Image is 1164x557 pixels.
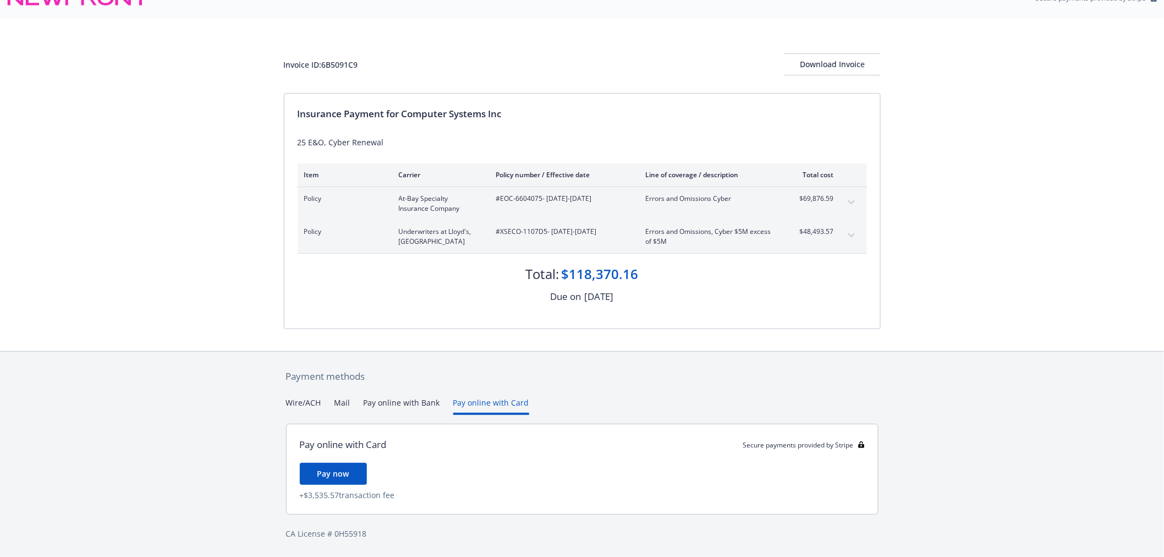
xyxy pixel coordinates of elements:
[399,194,479,214] span: At-Bay Specialty Insurance Company
[399,170,479,179] div: Carrier
[304,194,381,204] span: Policy
[399,227,479,247] span: Underwriters at Lloyd's, [GEOGRAPHIC_DATA]
[284,59,358,70] div: Invoice ID: 6B5091C9
[551,290,581,304] div: Due on
[364,397,440,415] button: Pay online with Bank
[793,170,834,179] div: Total cost
[334,397,350,415] button: Mail
[646,194,775,204] span: Errors and Omissions Cyber
[286,397,321,415] button: Wire/ACH
[300,463,367,485] button: Pay now
[453,397,529,415] button: Pay online with Card
[304,227,381,237] span: Policy
[304,170,381,179] div: Item
[793,227,834,237] span: $48,493.57
[784,54,881,75] div: Download Invoice
[585,290,614,304] div: [DATE]
[496,194,628,204] span: #EOC-6604075 - [DATE]-[DATE]
[298,107,867,121] div: Insurance Payment for Computer Systems Inc
[496,227,628,237] span: #XSECO-1107D5 - [DATE]-[DATE]
[784,53,881,75] button: Download Invoice
[526,265,559,283] div: Total:
[562,265,639,283] div: $118,370.16
[298,136,867,148] div: 25 E&O, Cyber Renewal
[843,227,860,244] button: expand content
[286,369,879,384] div: Payment methods
[298,187,867,220] div: PolicyAt-Bay Specialty Insurance Company#EOC-6604075- [DATE]-[DATE]Errors and Omissions Cyber$69,...
[646,170,775,179] div: Line of coverage / description
[843,194,860,211] button: expand content
[496,170,628,179] div: Policy number / Effective date
[298,220,867,253] div: PolicyUnderwriters at Lloyd's, [GEOGRAPHIC_DATA]#XSECO-1107D5- [DATE]-[DATE]Errors and Omissions,...
[793,194,834,204] span: $69,876.59
[300,438,387,452] div: Pay online with Card
[646,227,775,247] span: Errors and Omissions, Cyber $5M excess of $5M
[286,528,879,539] div: CA License # 0H55918
[317,468,349,479] span: Pay now
[300,489,865,501] div: + $3,535.57 transaction fee
[743,440,865,450] div: Secure payments provided by Stripe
